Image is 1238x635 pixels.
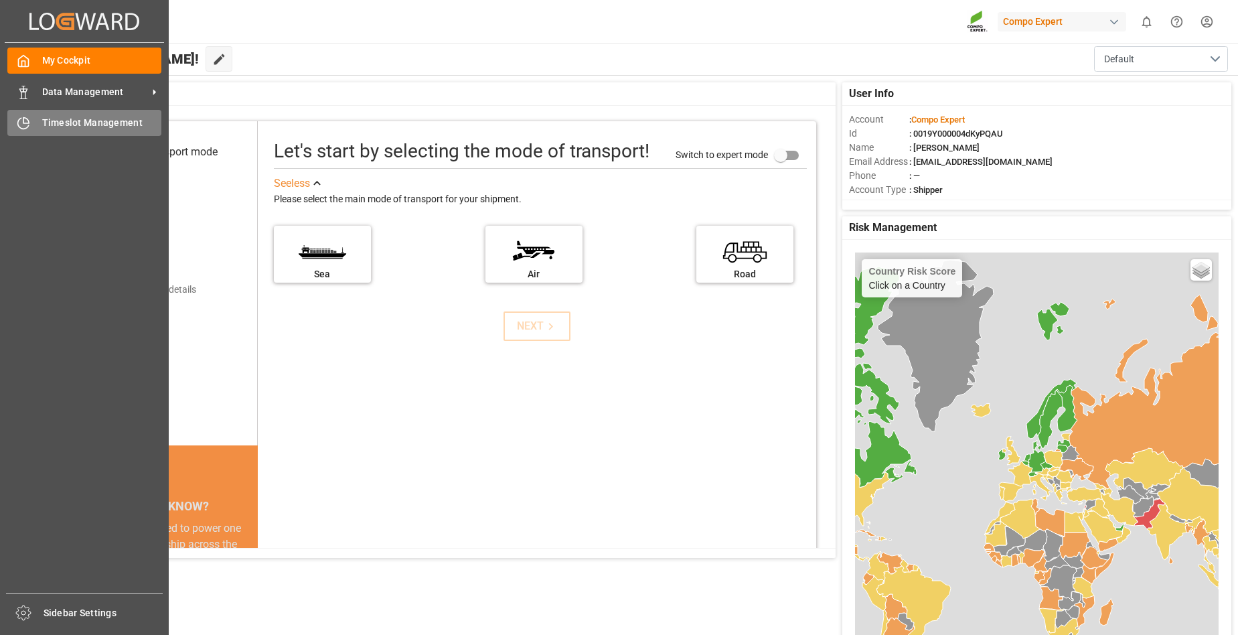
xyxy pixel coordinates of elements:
div: Road [703,267,787,281]
a: Layers [1190,259,1212,281]
span: : Shipper [909,185,943,195]
button: Help Center [1162,7,1192,37]
span: : 0019Y000004dKyPQAU [909,129,1003,139]
span: Email Address [849,155,909,169]
div: Compo Expert [998,12,1126,31]
button: Compo Expert [998,9,1132,34]
div: Select transport mode [114,144,218,160]
span: Default [1104,52,1134,66]
span: Timeslot Management [42,116,162,130]
h4: Country Risk Score [868,266,955,277]
span: User Info [849,86,894,102]
a: Timeslot Management [7,110,161,136]
span: Name [849,141,909,155]
div: See less [274,175,310,192]
span: Account Type [849,183,909,197]
span: Sidebar Settings [44,606,163,620]
span: Data Management [42,85,148,99]
span: : [EMAIL_ADDRESS][DOMAIN_NAME] [909,157,1053,167]
span: : [PERSON_NAME] [909,143,980,153]
div: Let's start by selecting the mode of transport! [274,137,649,165]
span: : [909,115,965,125]
div: Click on a Country [868,266,955,291]
button: NEXT [504,311,570,341]
button: next slide / item [239,520,258,633]
div: Please select the main mode of transport for your shipment. [274,192,807,208]
a: My Cockpit [7,48,161,74]
div: Air [492,267,576,281]
span: : — [909,171,920,181]
span: Account [849,113,909,127]
span: Switch to expert mode [676,149,768,159]
span: Risk Management [849,220,937,236]
span: Id [849,127,909,141]
div: NEXT [517,318,558,334]
button: open menu [1094,46,1228,72]
span: Phone [849,169,909,183]
button: show 0 new notifications [1132,7,1162,37]
span: My Cockpit [42,54,162,68]
span: Compo Expert [911,115,965,125]
div: Sea [281,267,364,281]
img: Screenshot%202023-09-29%20at%2010.02.21.png_1712312052.png [967,10,988,33]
